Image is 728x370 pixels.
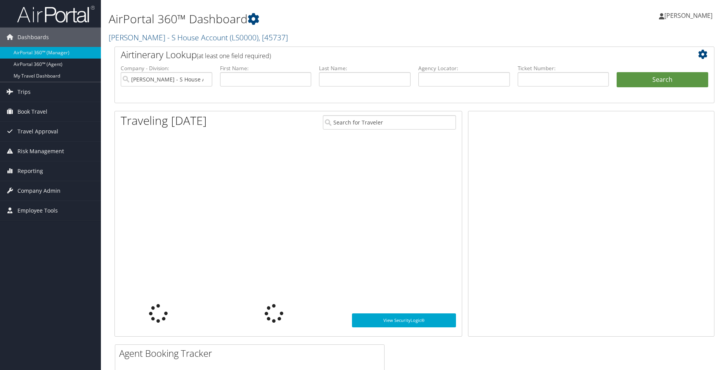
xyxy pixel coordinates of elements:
[119,347,384,360] h2: Agent Booking Tracker
[518,64,609,72] label: Ticket Number:
[352,313,456,327] a: View SecurityLogic®
[17,161,43,181] span: Reporting
[319,64,411,72] label: Last Name:
[220,64,312,72] label: First Name:
[121,64,212,72] label: Company - Division:
[17,82,31,102] span: Trips
[109,32,288,43] a: [PERSON_NAME] - S House Account
[659,4,720,27] a: [PERSON_NAME]
[17,5,95,23] img: airportal-logo.png
[418,64,510,72] label: Agency Locator:
[121,48,658,61] h2: Airtinerary Lookup
[17,102,47,121] span: Book Travel
[17,28,49,47] span: Dashboards
[17,122,58,141] span: Travel Approval
[121,112,207,129] h1: Traveling [DATE]
[17,201,58,220] span: Employee Tools
[258,32,288,43] span: , [ 45737 ]
[17,142,64,161] span: Risk Management
[109,11,517,27] h1: AirPortal 360™ Dashboard
[323,115,456,130] input: Search for Traveler
[230,32,258,43] span: ( LS0000 )
[617,72,708,88] button: Search
[664,11,712,20] span: [PERSON_NAME]
[17,181,61,201] span: Company Admin
[197,52,271,60] span: (at least one field required)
